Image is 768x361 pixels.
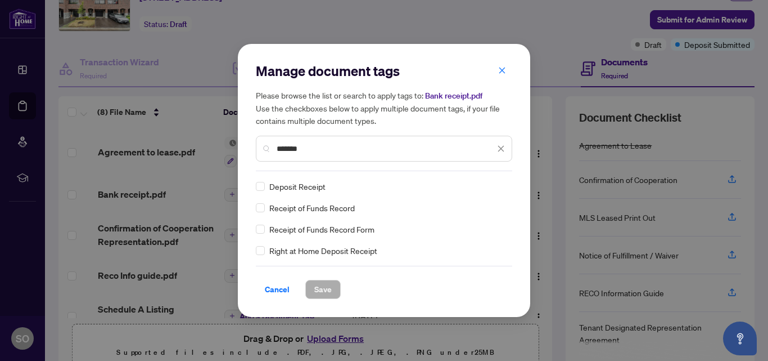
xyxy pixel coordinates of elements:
[305,280,341,299] button: Save
[256,62,512,80] h2: Manage document tags
[723,322,757,355] button: Open asap
[498,66,506,74] span: close
[269,202,355,214] span: Receipt of Funds Record
[269,244,377,257] span: Right at Home Deposit Receipt
[425,91,482,101] span: Bank receipt.pdf
[269,223,374,235] span: Receipt of Funds Record Form
[256,280,299,299] button: Cancel
[497,145,505,153] span: close
[265,280,290,298] span: Cancel
[269,180,326,193] span: Deposit Receipt
[256,89,512,127] h5: Please browse the list or search to apply tags to: Use the checkboxes below to apply multiple doc...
